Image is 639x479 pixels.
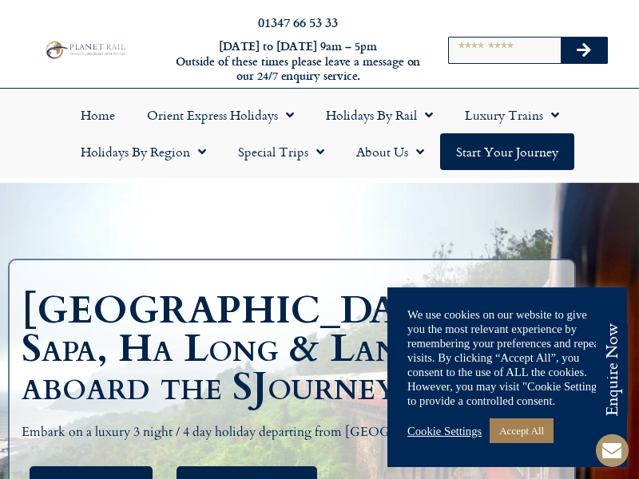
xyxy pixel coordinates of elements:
p: Embark on a luxury 3 night / 4 day holiday departing from [GEOGRAPHIC_DATA] [22,422,562,443]
button: Search [561,38,607,63]
a: Home [65,97,131,133]
nav: Menu [8,97,631,170]
a: Start your Journey [440,133,574,170]
a: Luxury Trains [449,97,575,133]
a: Holidays by Region [65,133,222,170]
a: About Us [340,133,440,170]
a: Orient Express Holidays [131,97,310,133]
a: Holidays by Rail [310,97,449,133]
h1: [GEOGRAPHIC_DATA], Sapa, Ha Long & Lan Ha aboard the SJourney [22,291,570,406]
h6: [DATE] to [DATE] 9am – 5pm Outside of these times please leave a message on our 24/7 enquiry serv... [174,39,422,84]
a: Accept All [490,418,554,443]
div: We use cookies on our website to give you the most relevant experience by remembering your prefer... [407,307,607,408]
img: Planet Rail Train Holidays Logo [42,39,128,60]
a: Special Trips [222,133,340,170]
a: 01347 66 53 33 [258,13,338,31]
a: Cookie Settings [407,424,482,438]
